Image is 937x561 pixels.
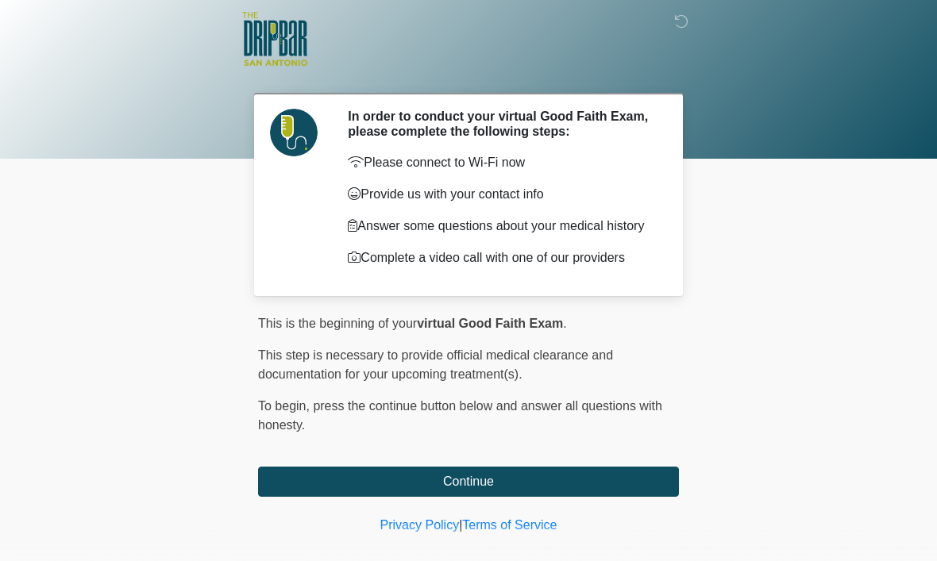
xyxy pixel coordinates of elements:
[258,317,417,330] span: This is the beginning of your
[348,217,655,236] p: Answer some questions about your medical history
[348,248,655,267] p: Complete a video call with one of our providers
[258,467,679,497] button: Continue
[242,12,307,67] img: The DRIPBaR - San Antonio Fossil Creek Logo
[258,399,313,413] span: To begin,
[258,348,613,381] span: This step is necessary to provide official medical clearance and documentation for your upcoming ...
[258,399,662,432] span: press the continue button below and answer all questions with honesty.
[459,518,462,532] a: |
[348,153,655,172] p: Please connect to Wi-Fi now
[417,317,563,330] strong: virtual Good Faith Exam
[348,185,655,204] p: Provide us with your contact info
[348,109,655,139] h2: In order to conduct your virtual Good Faith Exam, please complete the following steps:
[462,518,557,532] a: Terms of Service
[380,518,460,532] a: Privacy Policy
[270,109,318,156] img: Agent Avatar
[563,317,566,330] span: .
